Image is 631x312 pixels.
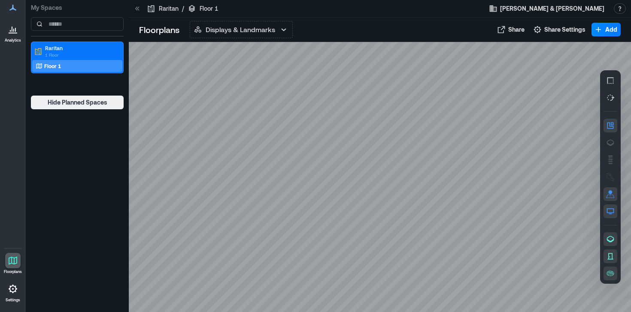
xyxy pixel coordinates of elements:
button: Add [592,23,621,36]
p: / [182,4,184,13]
p: Floor 1 [44,63,61,69]
button: [PERSON_NAME] & [PERSON_NAME] [486,2,607,15]
a: Floorplans [1,250,24,277]
p: Floorplans [139,24,179,36]
p: My Spaces [31,3,124,12]
p: Displays & Landmarks [206,24,275,35]
p: Floor 1 [200,4,218,13]
p: 1 Floor [45,51,117,58]
p: Floorplans [4,269,22,274]
span: Hide Planned Spaces [48,98,107,107]
a: Settings [3,279,23,305]
span: [PERSON_NAME] & [PERSON_NAME] [500,4,604,13]
button: Hide Planned Spaces [31,96,124,109]
span: Share Settings [544,25,585,34]
p: Raritan [159,4,179,13]
button: Displays & Landmarks [190,21,293,38]
a: Analytics [2,19,24,45]
p: Raritan [45,45,117,51]
span: Share [508,25,525,34]
p: Analytics [5,38,21,43]
button: Share [494,23,527,36]
p: Settings [6,297,20,303]
button: Share Settings [531,23,588,36]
